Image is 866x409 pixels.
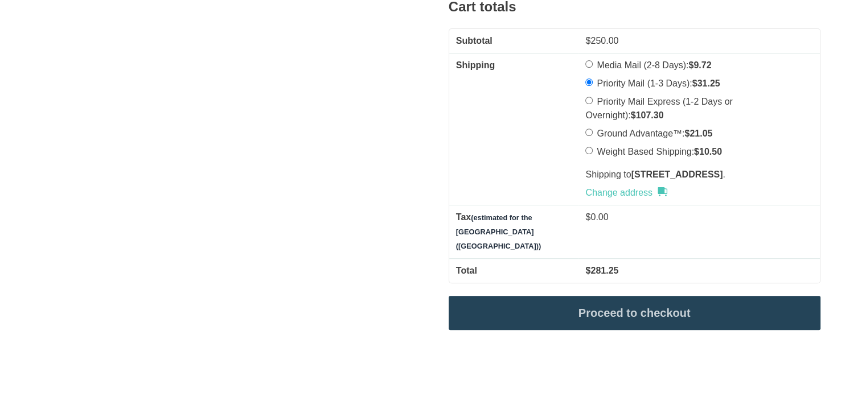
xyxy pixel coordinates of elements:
[585,186,667,200] a: Change address
[585,266,618,275] bdi: 281.25
[597,147,721,156] label: Weight Based Shipping:
[692,79,697,88] span: $
[631,170,723,179] strong: [STREET_ADDRESS]
[694,147,722,156] bdi: 10.50
[688,60,693,70] span: $
[684,129,712,138] bdi: 21.05
[585,168,812,181] p: Shipping to .
[449,29,579,53] th: Subtotal
[449,258,579,283] th: Total
[597,60,711,70] label: Media Mail (2-8 Days):
[688,60,711,70] bdi: 9.72
[585,266,590,275] span: $
[631,110,664,120] bdi: 107.30
[585,36,590,46] span: $
[631,110,636,120] span: $
[585,97,732,120] label: Priority Mail Express (1-2 Days or Overnight):
[692,79,720,88] bdi: 31.25
[456,213,541,250] small: (estimated for the [GEOGRAPHIC_DATA] ([GEOGRAPHIC_DATA]))
[585,212,608,222] bdi: 0.00
[585,212,590,222] span: $
[694,147,699,156] span: $
[684,129,689,138] span: $
[585,36,618,46] bdi: 250.00
[449,53,579,205] th: Shipping
[449,205,579,258] th: Tax
[449,296,820,330] a: Proceed to checkout
[597,79,720,88] label: Priority Mail (1-3 Days):
[597,129,712,138] label: Ground Advantage™:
